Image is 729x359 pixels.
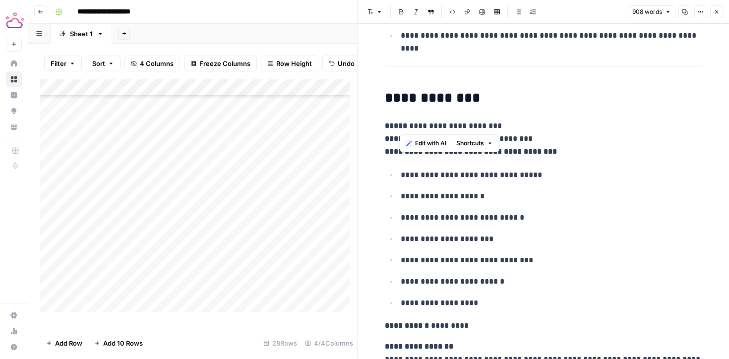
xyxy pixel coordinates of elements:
span: Undo [338,59,355,68]
a: Usage [6,323,22,339]
span: Add 10 Rows [103,338,143,348]
span: Add Row [55,338,82,348]
span: Shortcuts [456,139,484,148]
button: Help + Support [6,339,22,355]
a: Settings [6,307,22,323]
button: Row Height [261,56,318,71]
button: 4 Columns [124,56,180,71]
button: Shortcuts [452,137,497,150]
button: Edit with AI [402,137,450,150]
span: Edit with AI [415,139,446,148]
a: Sheet 1 [51,24,112,44]
a: Browse [6,71,22,87]
button: Sort [86,56,121,71]
button: Workspace: Tactiq [6,8,22,33]
button: Undo [322,56,361,71]
button: 908 words [628,5,675,18]
span: Sort [92,59,105,68]
span: Freeze Columns [199,59,250,68]
span: 4 Columns [140,59,174,68]
span: Row Height [276,59,312,68]
a: Your Data [6,119,22,135]
button: Freeze Columns [184,56,257,71]
div: Sheet 1 [70,29,93,39]
span: 908 words [632,7,662,16]
button: Add Row [40,335,88,351]
div: 4/4 Columns [301,335,357,351]
a: Insights [6,87,22,103]
a: Opportunities [6,103,22,119]
img: Tactiq Logo [6,11,24,29]
button: Filter [44,56,82,71]
a: Home [6,56,22,71]
span: Filter [51,59,66,68]
button: Add 10 Rows [88,335,149,351]
div: 28 Rows [259,335,301,351]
